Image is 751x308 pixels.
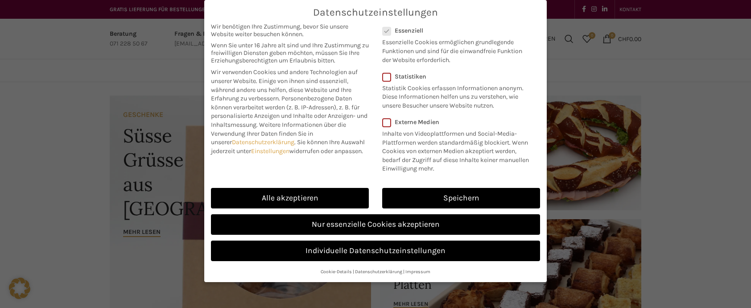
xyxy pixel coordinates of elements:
[211,23,369,38] span: Wir benötigen Ihre Zustimmung, bevor Sie unsere Website weiter besuchen können.
[251,147,289,155] a: Einstellungen
[211,138,365,155] span: Sie können Ihre Auswahl jederzeit unter widerrufen oder anpassen.
[211,68,358,102] span: Wir verwenden Cookies und andere Technologien auf unserer Website. Einige von ihnen sind essenzie...
[313,7,438,18] span: Datenschutzeinstellungen
[382,80,528,110] p: Statistik Cookies erfassen Informationen anonym. Diese Informationen helfen uns zu verstehen, wie...
[211,241,540,261] a: Individuelle Datenschutzeinstellungen
[211,42,369,64] span: Wenn Sie unter 16 Jahre alt sind und Ihre Zustimmung zu freiwilligen Diensten geben möchten, müss...
[211,121,346,146] span: Weitere Informationen über die Verwendung Ihrer Daten finden Sie in unserer .
[211,188,369,208] a: Alle akzeptieren
[321,269,352,275] a: Cookie-Details
[382,188,540,208] a: Speichern
[382,126,534,173] p: Inhalte von Videoplattformen und Social-Media-Plattformen werden standardmäßig blockiert. Wenn Co...
[382,27,528,34] label: Essenziell
[382,118,534,126] label: Externe Medien
[382,73,528,80] label: Statistiken
[405,269,430,275] a: Impressum
[382,34,528,64] p: Essenzielle Cookies ermöglichen grundlegende Funktionen und sind für die einwandfreie Funktion de...
[232,138,294,146] a: Datenschutzerklärung
[355,269,402,275] a: Datenschutzerklärung
[211,95,367,129] span: Personenbezogene Daten können verarbeitet werden (z. B. IP-Adressen), z. B. für personalisierte A...
[211,214,540,235] a: Nur essenzielle Cookies akzeptieren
